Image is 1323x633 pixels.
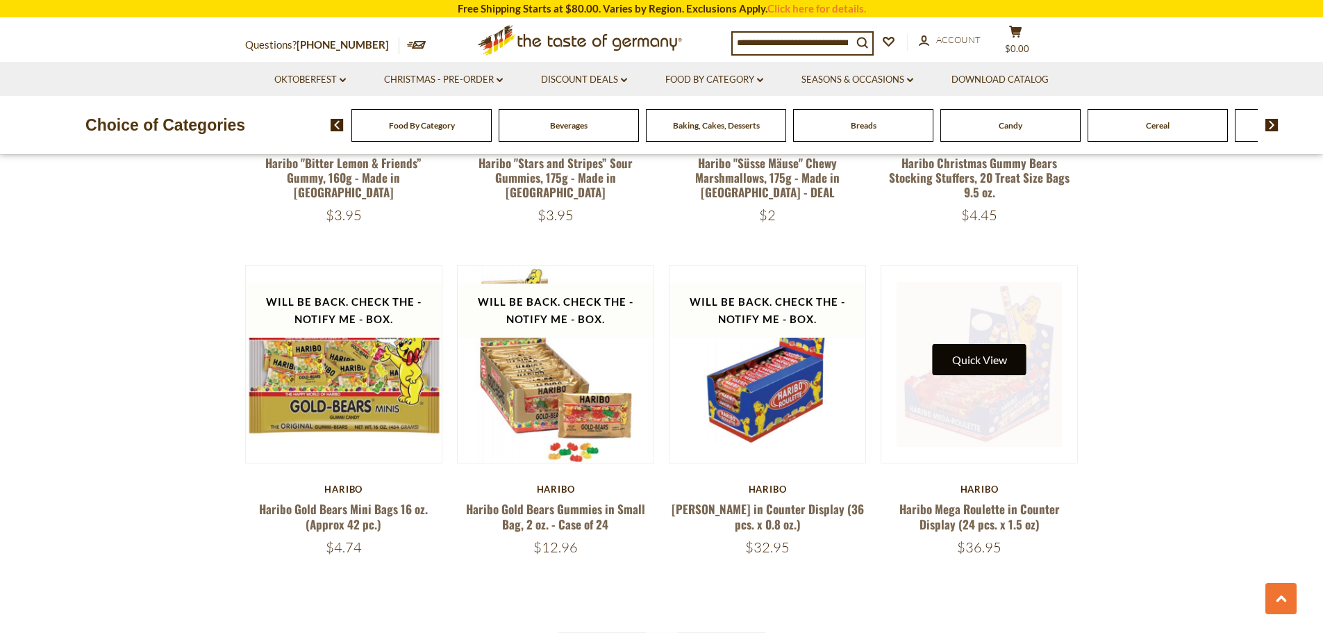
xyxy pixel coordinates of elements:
a: Food By Category [665,72,763,88]
button: $0.00 [995,25,1037,60]
a: Candy [999,120,1022,131]
a: Haribo "Süsse Mäuse" Chewy Marshmallows, 175g - Made in [GEOGRAPHIC_DATA] - DEAL [695,154,840,202]
a: Download Catalog [951,72,1049,88]
img: previous arrow [331,119,344,131]
img: Haribo [669,266,866,463]
a: Haribo Mega Roulette in Counter Display (24 pcs. x 1.5 oz) [899,500,1060,532]
p: Questions? [245,36,399,54]
span: $3.95 [326,206,362,224]
a: Christmas - PRE-ORDER [384,72,503,88]
span: $36.95 [957,539,1001,556]
a: Haribo Christmas Gummy Bears Stocking Stuffers, 20 Treat Size Bags 9.5 oz. [889,154,1070,202]
a: Haribo Gold Bears Gummies in Small Bag, 2 oz. - Case of 24 [466,500,645,532]
a: Click here for details. [767,2,866,15]
img: Haribo [458,266,654,463]
span: $2 [759,206,776,224]
a: Food By Category [389,120,455,131]
span: $3.95 [538,206,574,224]
span: $12.96 [533,539,578,556]
img: Haribo [881,266,1078,463]
a: Oktoberfest [274,72,346,88]
a: Cereal [1146,120,1170,131]
button: Quick View [933,344,1026,375]
div: Haribo [881,484,1079,495]
a: Seasons & Occasions [801,72,913,88]
a: Discount Deals [541,72,627,88]
img: Haribo [246,266,442,463]
a: Account [919,33,981,48]
a: Breads [851,120,876,131]
span: $32.95 [745,539,790,556]
div: Haribo [245,484,443,495]
a: Beverages [550,120,588,131]
div: Haribo [669,484,867,495]
span: $0.00 [1005,43,1029,54]
a: Baking, Cakes, Desserts [673,120,760,131]
a: [PERSON_NAME] in Counter Display (36 pcs. x 0.8 oz.) [672,500,864,532]
span: $4.74 [326,539,362,556]
a: Haribo "Stars and Stripes” Sour Gummies, 175g - Made in [GEOGRAPHIC_DATA] [479,154,633,202]
a: Haribo Gold Bears Mini Bags 16 oz. (Approx 42 pc.) [259,500,428,532]
div: Haribo [457,484,655,495]
span: Account [936,34,981,45]
span: $4.45 [961,206,997,224]
img: next arrow [1265,119,1279,131]
a: Haribo "Bitter Lemon & Friends” Gummy, 160g - Made in [GEOGRAPHIC_DATA] [265,154,422,202]
a: [PHONE_NUMBER] [297,38,389,51]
